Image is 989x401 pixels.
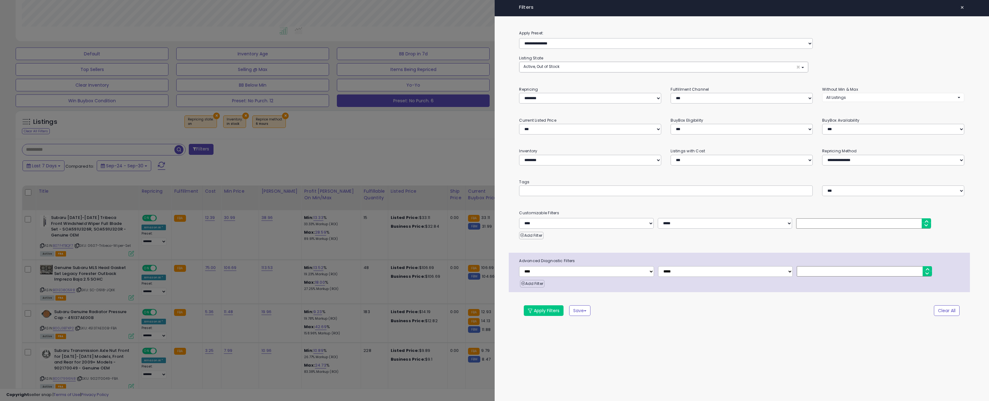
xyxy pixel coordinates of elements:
[519,148,537,154] small: Inventory
[822,148,857,154] small: Repricing Method
[514,30,969,37] label: Apply Preset:
[519,55,543,61] small: Listing State
[671,87,709,92] small: Fulfillment Channel
[671,148,705,154] small: Listings with Cost
[519,5,964,10] h4: Filters
[519,62,808,72] button: Active, Out of Stock ×
[671,118,703,123] small: BuyBox Eligibility
[958,3,967,12] button: ×
[822,87,858,92] small: Without Min & Max
[960,3,964,12] span: ×
[519,232,543,239] button: Add Filter
[519,87,538,92] small: Repricing
[826,95,846,100] span: All Listings
[934,305,960,316] button: Clear All
[514,257,970,264] span: Advanced Diagnostic Filters
[523,64,559,69] span: Active, Out of Stock
[796,64,800,70] span: ×
[822,118,859,123] small: BuyBox Availability
[514,210,969,216] small: Customizable Filters
[569,305,590,316] button: Save
[520,280,544,287] button: Add Filter
[822,93,964,102] button: All Listings
[514,179,969,185] small: Tags
[519,118,556,123] small: Current Listed Price
[524,305,564,316] button: Apply Filters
